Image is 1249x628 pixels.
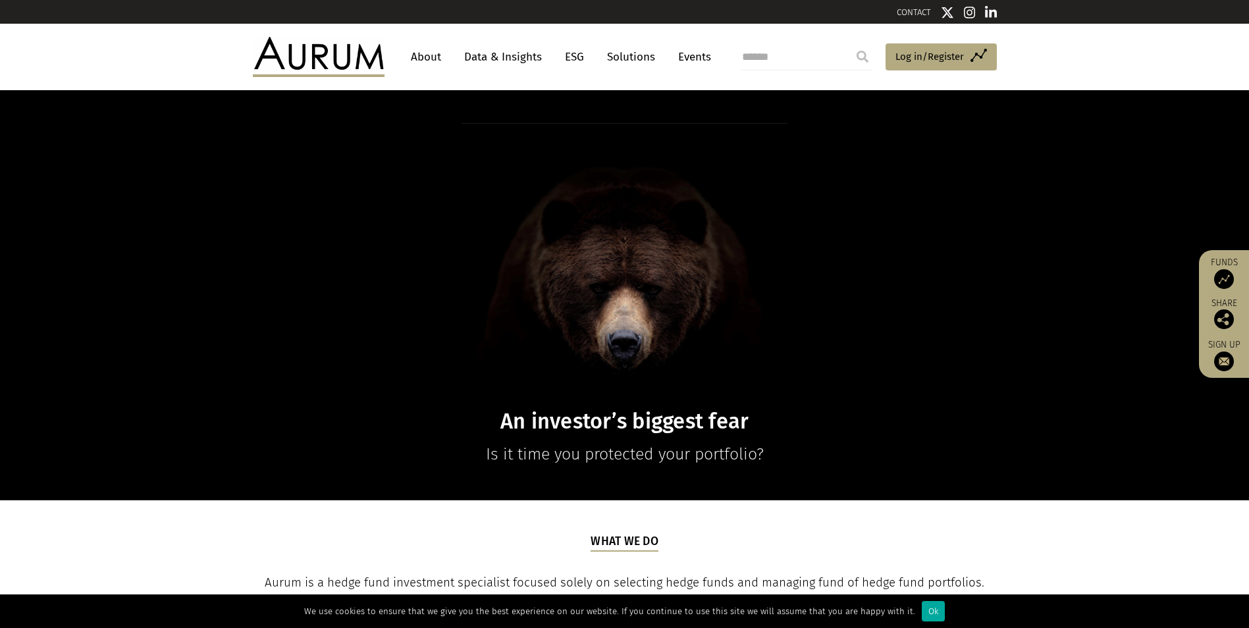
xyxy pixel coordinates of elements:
[1206,339,1242,371] a: Sign up
[1206,257,1242,289] a: Funds
[922,601,945,621] div: Ok
[895,49,964,65] span: Log in/Register
[591,533,658,552] h5: What we do
[371,441,879,467] p: Is it time you protected your portfolio?
[371,409,879,434] h1: An investor’s biggest fear
[1214,309,1234,329] img: Share this post
[886,43,997,71] a: Log in/Register
[1206,299,1242,329] div: Share
[897,7,931,17] a: CONTACT
[941,6,954,19] img: Twitter icon
[964,6,976,19] img: Instagram icon
[849,43,876,70] input: Submit
[458,45,548,69] a: Data & Insights
[253,37,385,76] img: Aurum
[600,45,662,69] a: Solutions
[558,45,591,69] a: ESG
[265,575,984,610] span: Aurum is a hedge fund investment specialist focused solely on selecting hedge funds and managing ...
[1214,269,1234,289] img: Access Funds
[1214,352,1234,371] img: Sign up to our newsletter
[404,45,448,69] a: About
[985,6,997,19] img: Linkedin icon
[672,45,711,69] a: Events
